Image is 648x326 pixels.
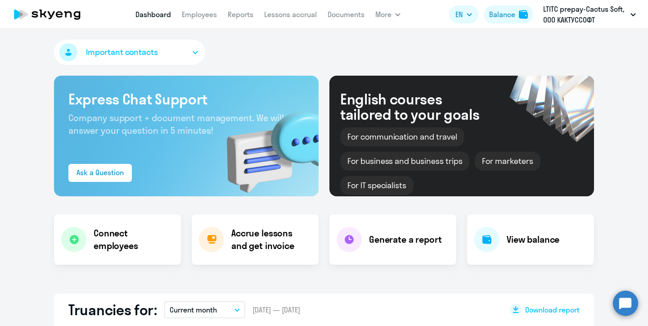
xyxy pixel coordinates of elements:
img: balance [519,10,528,19]
div: For IT specialists [340,176,414,195]
div: Balance [489,9,515,20]
button: Ask a Question [68,164,132,182]
div: For marketers [475,152,540,171]
p: LTITC prepay-Cactus Soft, ООО КАКТУССОФТ [543,4,627,25]
div: For communication and travel [340,127,464,146]
div: For business and business trips [340,152,469,171]
span: [DATE] — [DATE] [252,305,300,315]
a: Employees [182,10,217,19]
button: Balancebalance [484,5,533,23]
h2: Truancies for: [68,301,157,319]
h4: Accrue lessons and get invoice [231,227,310,252]
h3: Express Chat Support [68,90,304,108]
button: LTITC prepay-Cactus Soft, ООО КАКТУССОФТ [539,4,640,25]
span: EN [455,9,463,20]
a: Dashboard [135,10,171,19]
p: Current month [170,304,217,315]
h4: Generate a report [369,233,441,246]
span: More [375,9,391,20]
span: Important contacts [86,46,158,58]
button: EN [449,5,478,23]
span: Company support + document management. We will answer your question in 5 minutes! [68,112,284,136]
button: Current month [164,301,245,318]
a: Reports [228,10,253,19]
div: Ask a Question [76,167,124,178]
span: Download report [525,305,580,315]
a: Documents [328,10,364,19]
h4: View balance [507,233,559,246]
div: English courses tailored to your goals [340,91,494,122]
button: Important contacts [54,40,205,65]
a: Lessons accrual [264,10,317,19]
button: More [375,5,400,23]
img: bg-img [214,95,319,196]
h4: Connect employees [94,227,174,252]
